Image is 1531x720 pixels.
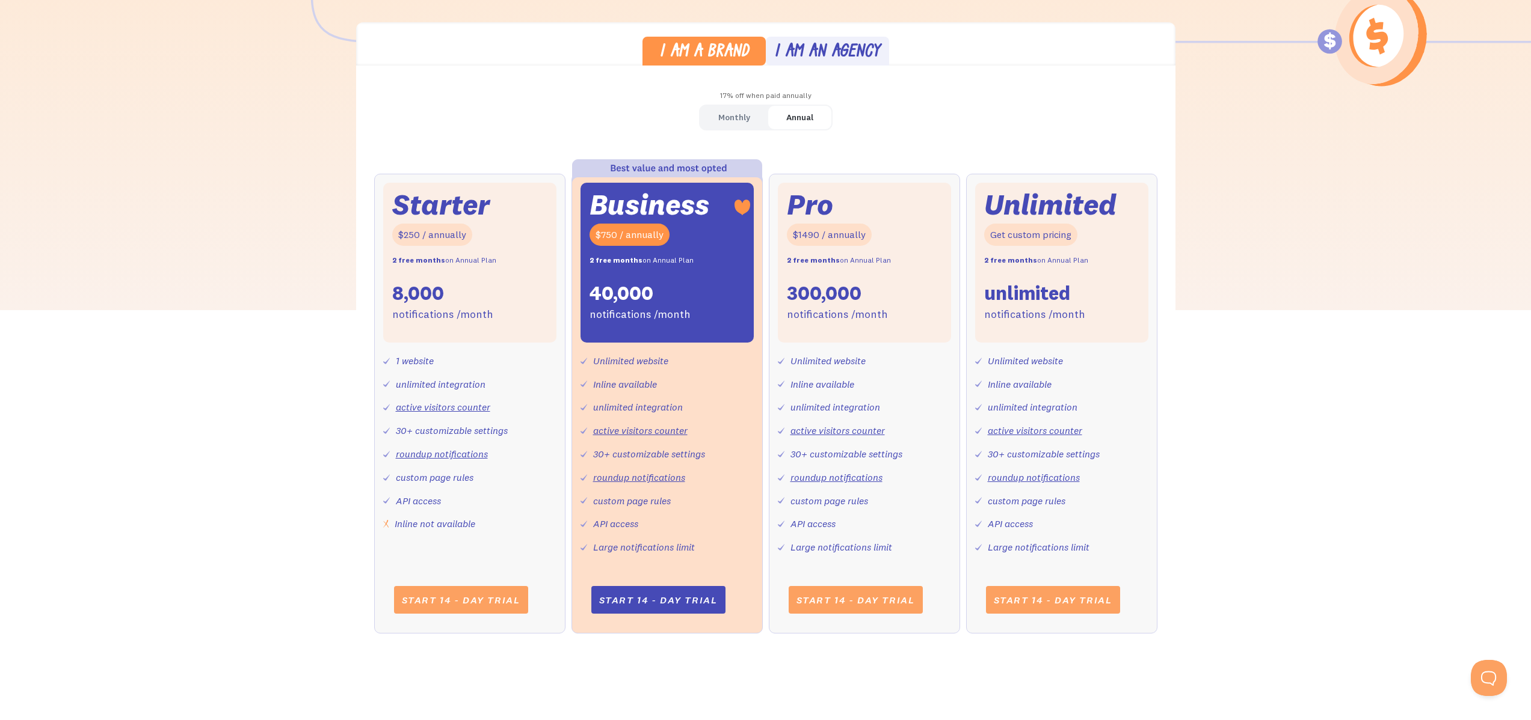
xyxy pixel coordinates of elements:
[593,538,695,556] div: Large notifications limit
[787,192,833,218] div: Pro
[790,398,880,416] div: unlimited integration
[790,471,883,483] a: roundup notifications
[394,586,528,614] a: Start 14 - day trial
[984,306,1085,323] div: notifications /month
[593,471,685,483] a: roundup notifications
[590,306,691,323] div: notifications /month
[593,515,638,532] div: API access
[593,398,683,416] div: unlimited integration
[590,252,694,269] div: on Annual Plan
[593,352,668,370] div: Unlimited website
[986,586,1120,614] a: Start 14 - day trial
[392,192,490,218] div: Starter
[984,252,1088,269] div: on Annual Plan
[787,255,840,264] strong: 2 free months
[787,306,888,323] div: notifications /month
[659,44,749,61] div: I am a brand
[988,376,1052,393] div: Inline available
[590,192,709,218] div: Business
[988,424,1082,436] a: active visitors counter
[790,445,902,463] div: 30+ customizable settings
[790,424,885,436] a: active visitors counter
[984,281,1070,306] div: unlimited
[396,492,441,510] div: API access
[790,515,836,532] div: API access
[392,255,445,264] strong: 2 free months
[787,252,891,269] div: on Annual Plan
[787,281,861,306] div: 300,000
[988,445,1100,463] div: 30+ customizable settings
[988,492,1065,510] div: custom page rules
[396,448,488,460] a: roundup notifications
[790,376,854,393] div: Inline available
[590,224,670,246] div: $750 / annually
[790,492,868,510] div: custom page rules
[590,255,642,264] strong: 2 free months
[1471,660,1507,696] iframe: Toggle Customer Support
[988,398,1077,416] div: unlimited integration
[396,401,490,413] a: active visitors counter
[718,109,750,126] div: Monthly
[984,255,1037,264] strong: 2 free months
[356,87,1175,105] div: 17% off when paid annually
[392,224,472,246] div: $250 / annually
[774,44,880,61] div: I am an agency
[593,424,688,436] a: active visitors counter
[787,224,872,246] div: $1490 / annually
[396,352,434,370] div: 1 website
[988,471,1080,483] a: roundup notifications
[988,538,1089,556] div: Large notifications limit
[593,376,657,393] div: Inline available
[590,281,653,306] div: 40,000
[396,422,508,439] div: 30+ customizable settings
[984,192,1117,218] div: Unlimited
[593,445,705,463] div: 30+ customizable settings
[786,109,813,126] div: Annual
[395,515,475,532] div: Inline not available
[790,538,892,556] div: Large notifications limit
[988,515,1033,532] div: API access
[789,586,923,614] a: Start 14 - day trial
[984,224,1077,246] div: Get custom pricing
[396,469,473,486] div: custom page rules
[392,306,493,323] div: notifications /month
[392,281,444,306] div: 8,000
[593,492,671,510] div: custom page rules
[392,252,496,269] div: on Annual Plan
[591,586,725,614] a: Start 14 - day trial
[396,376,485,393] div: unlimited integration
[988,352,1063,370] div: Unlimited website
[790,352,866,370] div: Unlimited website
